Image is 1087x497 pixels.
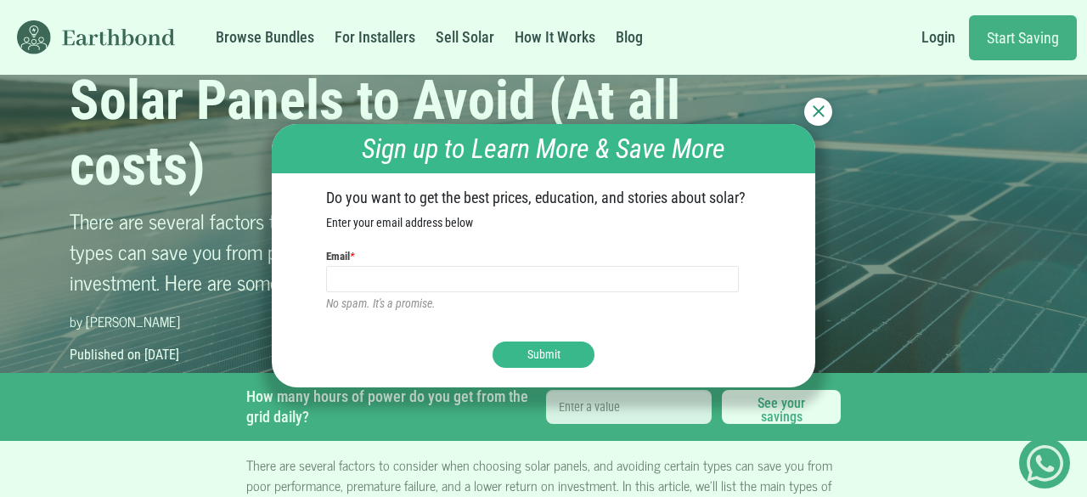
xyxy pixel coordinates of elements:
button: Submit [493,342,594,368]
p: Enter your email address below [326,214,761,232]
h2: Do you want to get the best prices, education, and stories about solar? [326,189,761,207]
p: No spam. It's a promise. [326,295,761,313]
img: Close newsletter btn [813,105,825,117]
label: Email [326,248,354,265]
em: Sign up to Learn More & Save More [362,133,725,165]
